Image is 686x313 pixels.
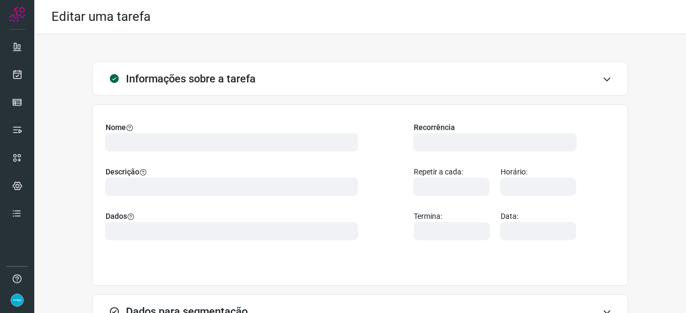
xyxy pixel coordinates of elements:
label: Nome [106,122,360,133]
label: Termina: [414,211,492,222]
label: Repetir a cada: [414,166,492,178]
img: Logo [9,6,25,22]
img: 4352b08165ebb499c4ac5b335522ff74.png [11,294,24,307]
label: Dados [106,211,360,222]
label: Horário: [501,166,579,178]
label: Recorrência [414,122,579,133]
label: Data: [501,211,579,222]
label: Descrição [106,166,360,178]
h3: Informações sobre a tarefa [126,72,256,85]
h2: Editar uma tarefa [51,9,151,25]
